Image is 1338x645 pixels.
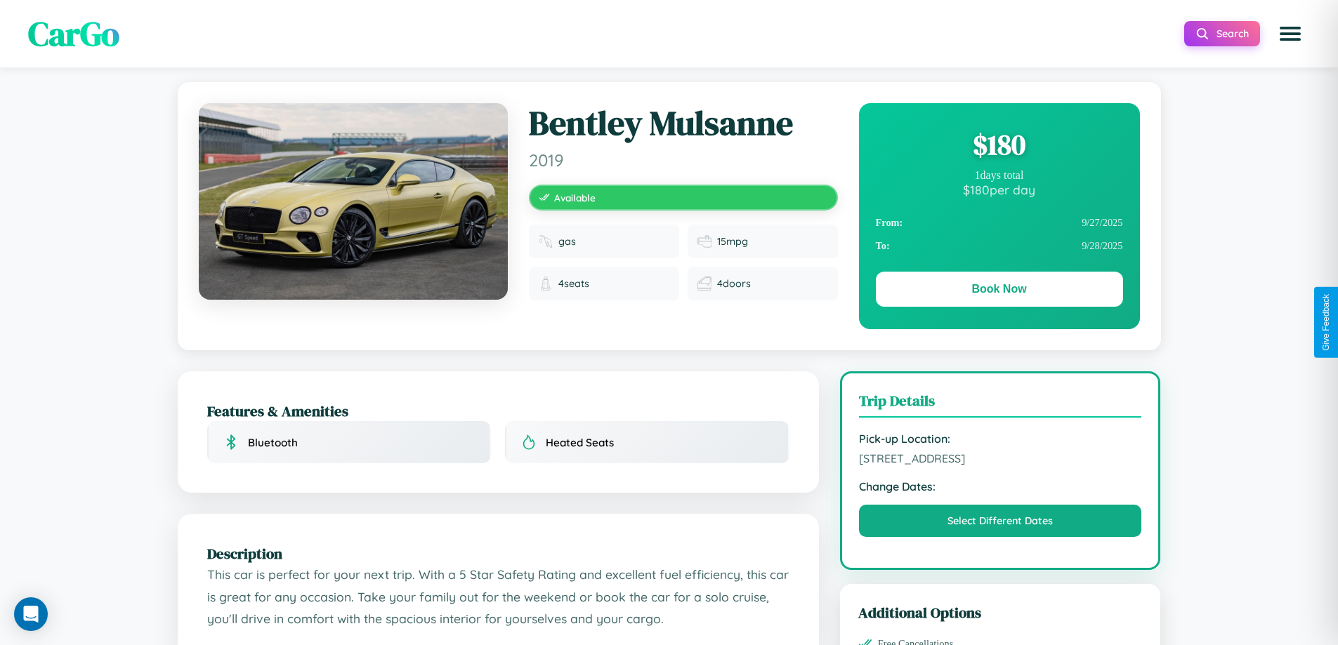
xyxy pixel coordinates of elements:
span: [STREET_ADDRESS] [859,451,1142,465]
button: Open menu [1271,14,1310,53]
span: Heated Seats [546,436,614,449]
h3: Trip Details [859,390,1142,418]
div: 1 days total [876,169,1123,182]
span: CarGo [28,11,119,57]
img: Bentley Mulsanne 2019 [199,103,508,300]
button: Select Different Dates [859,505,1142,537]
span: Search [1216,27,1249,40]
span: Bluetooth [248,436,298,449]
h2: Description [207,543,789,564]
img: Seats [539,277,553,291]
div: Give Feedback [1321,294,1331,351]
strong: From: [876,217,903,229]
span: 4 seats [558,277,589,290]
div: $ 180 [876,126,1123,164]
button: Search [1184,21,1260,46]
p: This car is perfect for your next trip. With a 5 Star Safety Rating and excellent fuel efficiency... [207,564,789,630]
div: 9 / 27 / 2025 [876,211,1123,234]
img: Fuel type [539,234,553,248]
div: 9 / 28 / 2025 [876,234,1123,258]
h1: Bentley Mulsanne [529,103,838,144]
h2: Features & Amenities [207,401,789,421]
button: Book Now [876,272,1123,307]
strong: Change Dates: [859,479,1142,493]
span: gas [558,235,576,248]
strong: To: [876,240,890,252]
span: 15 mpg [717,235,748,248]
span: 2019 [529,149,838,171]
img: Fuel efficiency [697,234,711,248]
h3: Additional Options [858,602,1143,623]
div: Open Intercom Messenger [14,597,48,631]
div: $ 180 per day [876,182,1123,197]
img: Doors [697,277,711,291]
strong: Pick-up Location: [859,432,1142,446]
span: 4 doors [717,277,751,290]
span: Available [554,192,596,204]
